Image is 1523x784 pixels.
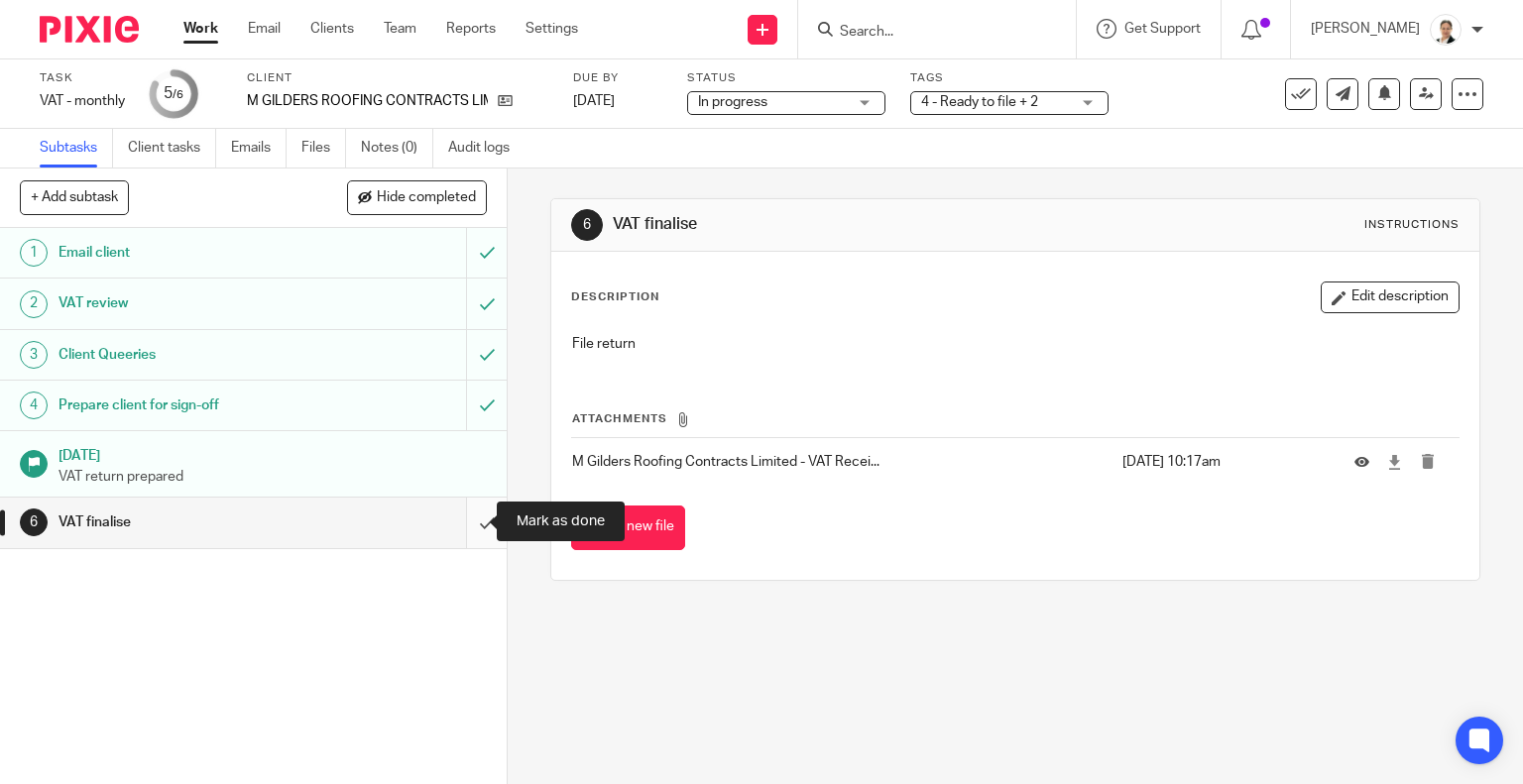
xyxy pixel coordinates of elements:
[301,129,346,168] a: Files
[20,341,48,369] div: 3
[40,129,113,168] a: Subtasks
[571,505,685,550] button: Attach new file
[571,289,659,305] p: Description
[1364,217,1460,233] div: Instructions
[20,508,48,536] div: 6
[572,452,1113,472] p: M Gilders Roofing Contracts Limited - VAT Recei...
[59,467,487,487] p: VAT return prepared
[40,70,125,86] label: Task
[838,24,1016,42] input: Search
[20,392,48,419] div: 4
[310,19,354,39] a: Clients
[173,89,183,100] small: /6
[910,70,1109,86] label: Tags
[573,70,662,86] label: Due by
[573,94,615,108] span: [DATE]
[247,91,488,111] p: M GILDERS ROOFING CONTRACTS LIMITED
[1387,452,1402,472] a: Download
[361,129,433,168] a: Notes (0)
[59,391,317,420] h1: Prepare client for sign-off
[347,180,487,214] button: Hide completed
[1321,281,1460,313] button: Edit description
[571,209,603,241] div: 6
[20,290,48,318] div: 2
[1124,22,1201,36] span: Get Support
[572,334,1460,354] p: File return
[377,190,476,206] span: Hide completed
[687,70,885,86] label: Status
[40,91,125,111] div: VAT - monthly
[1122,452,1325,472] p: [DATE] 10:17am
[59,441,487,466] h1: [DATE]
[128,129,216,168] a: Client tasks
[448,129,525,168] a: Audit logs
[1311,19,1420,39] p: [PERSON_NAME]
[526,19,578,39] a: Settings
[248,19,281,39] a: Email
[384,19,416,39] a: Team
[1430,14,1462,46] img: Untitled%20(5%20%C3%97%205%20cm)%20(2).png
[613,214,1057,235] h1: VAT finalise
[921,95,1038,109] span: 4 - Ready to file + 2
[572,413,667,424] span: Attachments
[59,507,317,537] h1: VAT finalise
[59,340,317,370] h1: Client Queeries
[59,288,317,318] h1: VAT review
[698,95,767,109] span: In progress
[20,180,129,214] button: + Add subtask
[446,19,496,39] a: Reports
[164,82,183,105] div: 5
[59,238,317,268] h1: Email client
[20,239,48,267] div: 1
[40,16,139,43] img: Pixie
[231,129,287,168] a: Emails
[247,70,548,86] label: Client
[183,19,218,39] a: Work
